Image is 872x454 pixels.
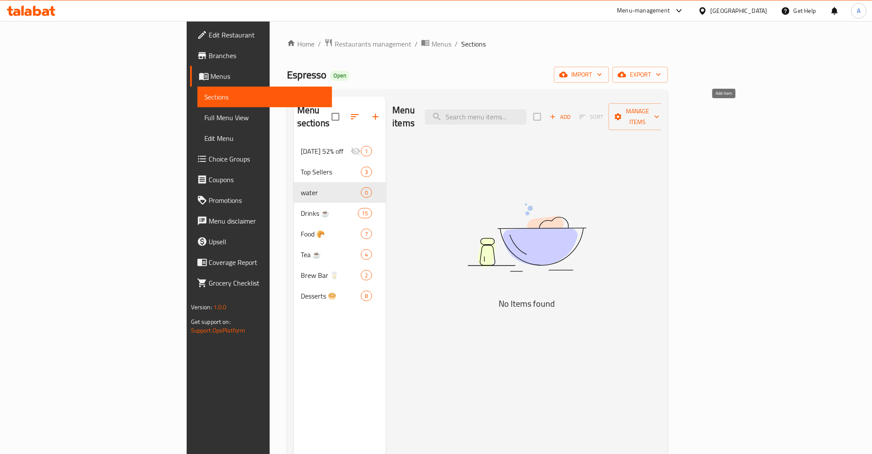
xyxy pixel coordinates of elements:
div: items [361,249,372,260]
a: Restaurants management [324,38,411,50]
div: Menu-management [617,6,670,16]
span: Desserts 🥯 [301,291,361,301]
span: Menus [211,71,326,81]
div: Tea ☕4 [294,244,386,265]
span: Edit Menu [204,133,326,143]
a: Promotions [190,190,333,211]
span: Sort sections [345,106,365,127]
span: Restaurants management [335,39,411,49]
a: Grocery Checklist [190,273,333,293]
svg: Inactive section [351,146,361,156]
div: Food 🥐7 [294,224,386,244]
span: Version: [191,302,212,313]
a: Edit Menu [197,128,333,149]
img: dish.svg [419,180,635,295]
div: [DATE] 52% off1 [294,141,386,162]
a: Menu disclaimer [190,211,333,231]
li: / [455,39,458,49]
span: Add [548,112,572,122]
span: 1 [361,147,371,155]
button: import [554,67,609,83]
a: Edit Restaurant [190,25,333,45]
span: Grocery Checklist [209,278,326,288]
nav: Menu sections [294,137,386,310]
span: Full Menu View [204,112,326,123]
span: Coupons [209,174,326,185]
h5: No Items found [419,297,635,311]
span: 4 [361,251,371,259]
button: Add section [365,106,386,127]
span: Coverage Report [209,257,326,267]
a: Upsell [190,231,333,252]
span: 0 [361,189,371,197]
div: Open [330,71,350,81]
span: Choice Groups [209,154,326,164]
span: 8 [361,292,371,300]
span: Menus [431,39,451,49]
div: Top Sellers3 [294,162,386,182]
div: items [361,167,372,177]
span: Open [330,72,350,79]
span: Promotions [209,195,326,205]
a: Coupons [190,169,333,190]
h2: Menu items [393,104,415,130]
span: Brew Bar 🥛 [301,270,361,280]
a: Full Menu View [197,107,333,128]
div: [GEOGRAPHIC_DATA] [711,6,767,16]
span: 7 [361,230,371,238]
span: Get support on: [191,316,231,327]
div: water0 [294,182,386,203]
div: items [361,270,372,280]
span: Food 🥐 [301,229,361,239]
button: export [613,67,668,83]
span: Drinks ☕ [301,208,358,218]
span: A [857,6,861,16]
span: 3 [361,168,371,176]
span: Branches [209,50,326,61]
a: Sections [197,87,333,107]
span: 15 [358,209,371,218]
span: Select all sections [327,108,345,126]
span: import [561,69,602,80]
div: Desserts 🥯8 [294,286,386,306]
div: Drinks ☕15 [294,203,386,224]
div: National day 52% off [301,146,351,156]
a: Coverage Report [190,252,333,273]
div: items [361,291,372,301]
button: Manage items [609,103,666,130]
span: 1.0.0 [213,302,227,313]
span: [DATE] 52% off [301,146,351,156]
a: Support.OpsPlatform [191,325,246,336]
div: items [358,208,372,218]
span: Sections [461,39,486,49]
a: Branches [190,45,333,66]
input: search [425,109,527,124]
a: Menus [421,38,451,50]
span: Tea ☕ [301,249,361,260]
a: Choice Groups [190,149,333,169]
a: Menus [190,66,333,87]
span: Sort items [574,110,609,124]
span: Top Sellers [301,167,361,177]
li: / [415,39,418,49]
span: Edit Restaurant [209,30,326,40]
nav: breadcrumb [287,38,668,50]
div: items [361,229,372,239]
div: items [361,146,372,156]
span: Menu disclaimer [209,216,326,226]
span: Manage items [616,106,659,127]
span: Sections [204,92,326,102]
span: Upsell [209,236,326,247]
div: items [361,187,372,198]
span: water [301,187,361,198]
span: export [619,69,661,80]
div: Brew Bar 🥛2 [294,265,386,286]
span: 2 [361,271,371,280]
